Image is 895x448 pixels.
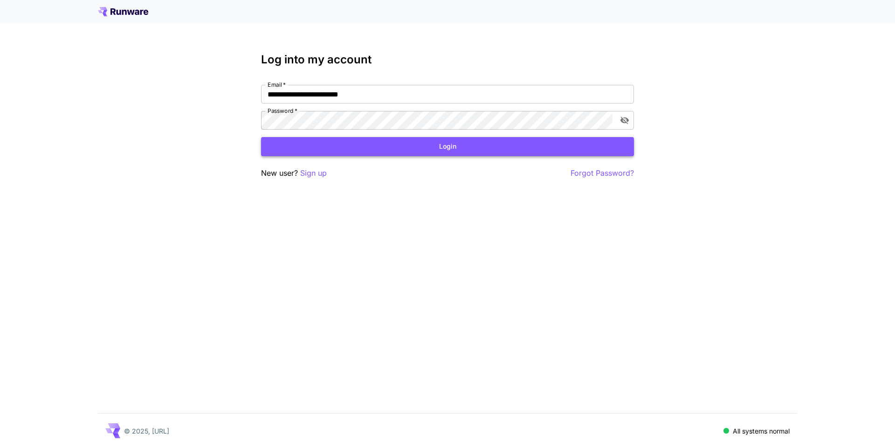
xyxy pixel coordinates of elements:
p: New user? [261,167,327,179]
button: toggle password visibility [616,112,633,129]
h3: Log into my account [261,53,634,66]
label: Email [268,81,286,89]
button: Login [261,137,634,156]
button: Sign up [300,167,327,179]
label: Password [268,107,297,115]
p: © 2025, [URL] [124,426,169,436]
button: Forgot Password? [571,167,634,179]
p: All systems normal [733,426,790,436]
